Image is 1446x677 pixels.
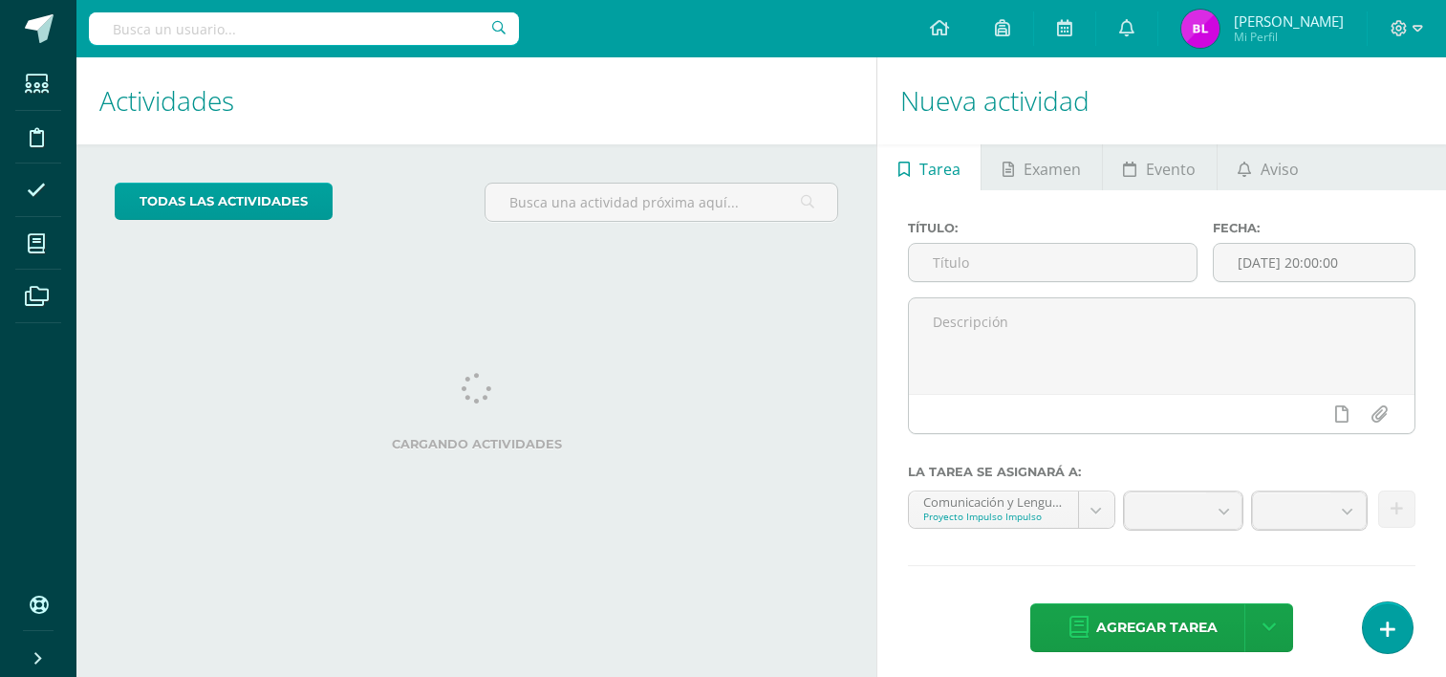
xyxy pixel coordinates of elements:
a: todas las Actividades [115,183,333,220]
span: Tarea [919,146,960,192]
input: Título [909,244,1197,281]
span: Mi Perfil [1234,29,1344,45]
div: Proyecto Impulso Impulso [923,510,1063,523]
span: Agregar tarea [1096,604,1218,651]
a: Evento [1103,144,1217,190]
a: Aviso [1218,144,1320,190]
div: Comunicación y Lenguaje 'Sección A' [923,491,1063,510]
a: Tarea [877,144,981,190]
label: La tarea se asignará a: [908,465,1415,479]
a: Comunicación y Lenguaje 'Sección A'Proyecto Impulso Impulso [909,491,1113,528]
h1: Nueva actividad [900,57,1423,144]
input: Busca una actividad próxima aquí... [486,184,838,221]
span: Examen [1024,146,1081,192]
span: [PERSON_NAME] [1234,11,1344,31]
span: Aviso [1261,146,1299,192]
input: Busca un usuario... [89,12,519,45]
h1: Actividades [99,57,853,144]
img: 8c39d45b04e7063d02068ebd249b57cd.png [1181,10,1219,48]
label: Título: [908,221,1198,235]
label: Cargando actividades [115,437,838,451]
span: Evento [1146,146,1196,192]
a: Examen [982,144,1101,190]
label: Fecha: [1213,221,1415,235]
input: Fecha de entrega [1214,244,1414,281]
